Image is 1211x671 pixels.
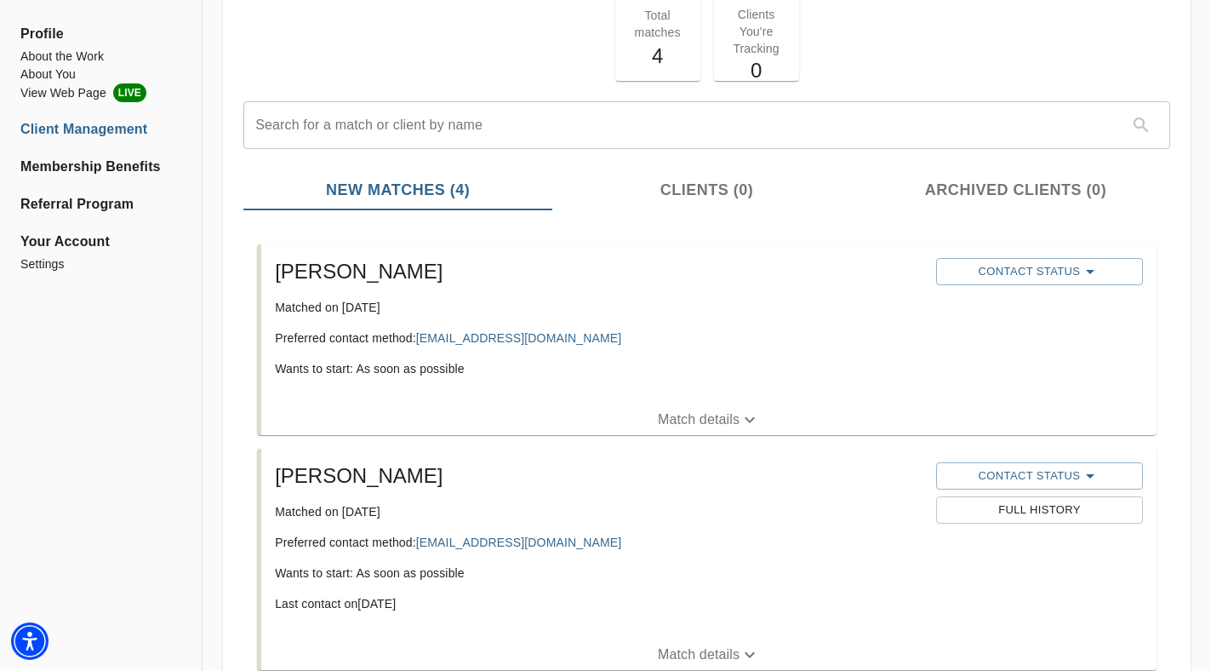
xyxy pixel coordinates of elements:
span: Contact Status [945,466,1134,486]
a: Membership Benefits [20,157,181,177]
span: New Matches (4) [254,179,542,202]
h5: 4 [625,43,690,70]
span: Full History [945,501,1134,520]
p: Matched on [DATE] [275,299,923,316]
button: Contact Status [936,258,1143,285]
button: Contact Status [936,462,1143,490]
h5: 0 [724,57,789,84]
button: Match details [261,639,1157,670]
div: Accessibility Menu [11,622,49,660]
p: Preferred contact method: [275,534,923,551]
span: Your Account [20,232,181,252]
span: LIVE [113,83,146,102]
p: Match details [658,410,740,430]
p: Match details [658,645,740,665]
li: View Web Page [20,83,181,102]
p: Wants to start: As soon as possible [275,565,923,582]
span: Profile [20,24,181,44]
span: Clients (0) [563,179,851,202]
p: Clients You're Tracking [724,6,789,57]
a: View Web PageLIVE [20,83,181,102]
h5: [PERSON_NAME] [275,462,923,490]
button: Full History [936,496,1143,524]
p: Preferred contact method: [275,330,923,347]
p: Last contact on [DATE] [275,595,923,612]
p: Wants to start: As soon as possible [275,360,923,377]
span: Archived Clients (0) [871,179,1160,202]
span: Contact Status [945,261,1134,282]
a: [EMAIL_ADDRESS][DOMAIN_NAME] [416,331,621,345]
a: Referral Program [20,194,181,215]
h5: [PERSON_NAME] [275,258,923,285]
a: About the Work [20,48,181,66]
p: Matched on [DATE] [275,503,923,520]
a: About You [20,66,181,83]
a: [EMAIL_ADDRESS][DOMAIN_NAME] [416,536,621,549]
p: Total matches [625,7,690,41]
a: Client Management [20,119,181,140]
a: Settings [20,255,181,273]
button: Match details [261,404,1157,435]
